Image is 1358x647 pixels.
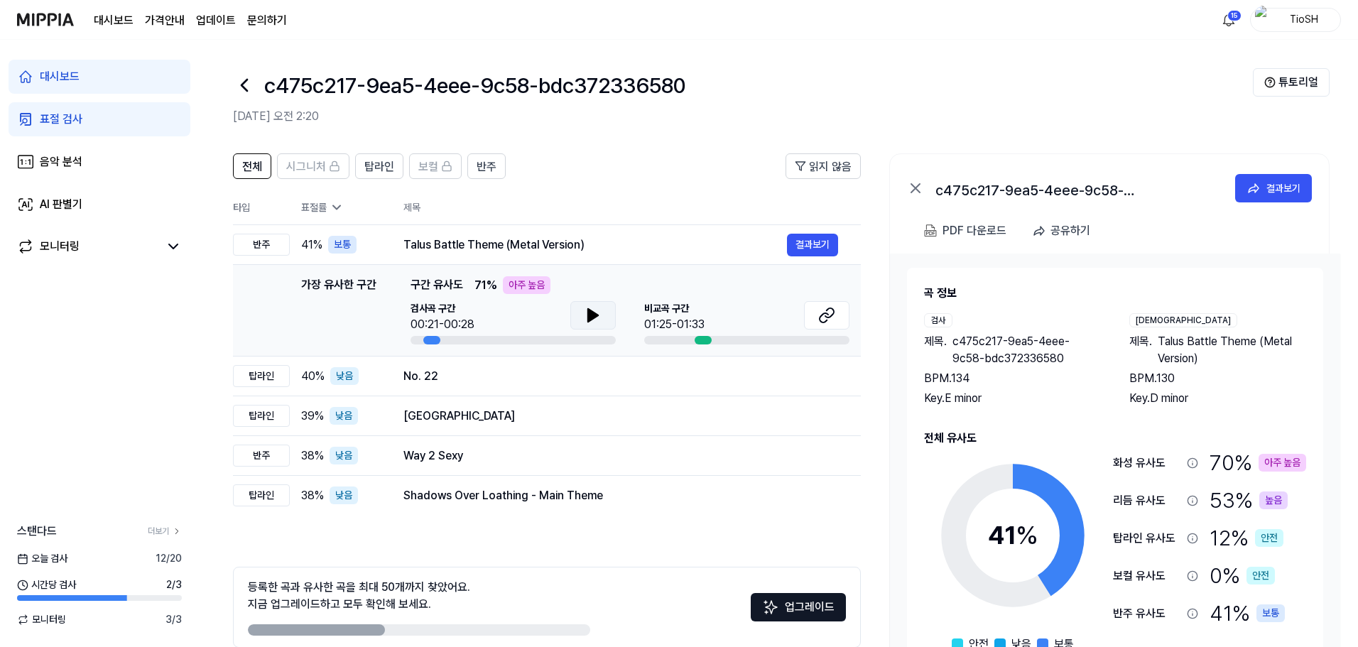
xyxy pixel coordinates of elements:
span: 제목 . [1129,333,1152,367]
span: 구간 유사도 [411,276,463,294]
a: 표절 검사 [9,102,190,136]
div: 안전 [1246,567,1275,585]
button: 결과보기 [787,234,838,256]
div: AI 판별기 [40,196,82,213]
button: 전체 [233,153,271,179]
button: 알림15 [1217,9,1240,31]
div: 결과보기 [1266,180,1300,196]
div: 대시보드 [40,68,80,85]
span: 40 % [301,368,325,385]
div: 낮음 [330,486,358,504]
span: 제목 . [924,333,947,367]
div: No. 22 [403,368,838,385]
div: 리듬 유사도 [1113,492,1181,509]
button: PDF 다운로드 [921,217,1009,245]
a: Sparkles업그레이드 [751,605,846,619]
div: 화성 유사도 [1113,455,1181,472]
a: 더보기 [148,525,182,538]
h2: 전체 유사도 [924,430,1306,447]
span: 보컬 [418,158,438,175]
div: 반주 [233,445,290,467]
div: 보통 [1256,604,1285,622]
span: 12 / 20 [156,551,182,566]
span: 71 % [474,277,497,294]
div: Talus Battle Theme (Metal Version) [403,236,787,254]
div: 낮음 [330,407,358,425]
span: 시간당 검사 [17,577,76,592]
button: 공유하기 [1026,217,1102,245]
a: 음악 분석 [9,145,190,179]
a: AI 판별기 [9,187,190,222]
div: 표절 검사 [40,111,82,128]
span: Talus Battle Theme (Metal Version) [1158,333,1306,367]
th: 타입 [233,190,290,225]
button: 읽지 않음 [786,153,861,179]
div: [GEOGRAPHIC_DATA] [403,408,838,425]
span: 전체 [242,158,262,175]
a: 모니터링 [17,238,159,255]
span: 41 % [301,236,322,254]
a: 업데이트 [196,12,236,29]
span: 탑라인 [364,158,394,175]
div: 41 [988,516,1038,555]
div: 탑라인 유사도 [1113,530,1181,547]
div: 보통 [328,236,357,254]
span: c475c217-9ea5-4eee-9c58-bdc372336580 [952,333,1101,367]
span: 시그니처 [286,158,326,175]
div: 모니터링 [40,238,80,255]
div: TioSH [1276,11,1332,27]
span: 읽지 않음 [809,158,852,175]
span: 스탠다드 [17,523,57,540]
div: 안전 [1255,529,1283,547]
span: 비교곡 구간 [644,301,705,316]
div: 탑라인 [233,405,290,427]
div: BPM. 130 [1129,370,1306,387]
span: 2 / 3 [166,577,182,592]
button: 보컬 [409,153,462,179]
button: profileTioSH [1250,8,1341,32]
div: 아주 높음 [1259,454,1306,472]
div: 53 % [1210,484,1288,516]
img: 알림 [1220,11,1237,28]
div: Key. E minor [924,390,1101,407]
div: 00:21-00:28 [411,316,474,333]
button: 업그레이드 [751,593,846,621]
div: 12 % [1210,522,1283,554]
div: 높음 [1259,491,1288,509]
button: 가격안내 [145,12,185,29]
span: 3 / 3 [165,612,182,627]
div: 공유하기 [1050,222,1090,240]
a: 결과보기 [1235,174,1312,202]
div: 반주 유사도 [1113,605,1181,622]
div: PDF 다운로드 [943,222,1006,240]
img: profile [1255,6,1272,34]
span: 38 % [301,447,324,464]
div: 검사 [924,313,952,327]
div: Way 2 Sexy [403,447,838,464]
div: Key. D minor [1129,390,1306,407]
div: [DEMOGRAPHIC_DATA] [1129,313,1237,327]
img: Sparkles [762,599,779,616]
span: 39 % [301,408,324,425]
div: 탑라인 [233,365,290,387]
div: Shadows Over Loathing - Main Theme [403,487,838,504]
span: 오늘 검사 [17,551,67,566]
button: 시그니처 [277,153,349,179]
div: 반주 [233,234,290,256]
h1: c475c217-9ea5-4eee-9c58-bdc372336580 [264,70,685,102]
div: 0 % [1210,560,1275,592]
div: 탑라인 [233,484,290,506]
div: 01:25-01:33 [644,316,705,333]
button: 튜토리얼 [1253,68,1330,97]
h2: [DATE] 오전 2:20 [233,108,1253,125]
button: 반주 [467,153,506,179]
div: 표절률 [301,200,381,215]
h2: 곡 정보 [924,285,1306,302]
a: 문의하기 [247,12,287,29]
button: 탑라인 [355,153,403,179]
div: 등록한 곡과 유사한 곡을 최대 50개까지 찾았어요. 지금 업그레이드하고 모두 확인해 보세요. [248,579,470,613]
div: 41 % [1210,597,1285,629]
th: 제목 [403,190,861,224]
img: PDF Download [924,224,937,237]
span: 38 % [301,487,324,504]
